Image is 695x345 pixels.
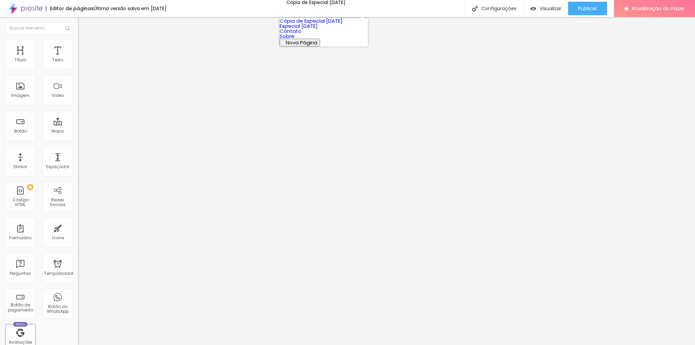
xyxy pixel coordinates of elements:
font: Botão [14,128,27,134]
font: Título [15,57,26,63]
font: Temporizador [44,270,73,276]
font: Formulário [9,235,32,241]
font: Publicar [578,5,597,12]
button: Publicar [568,2,607,15]
font: Última versão salva em [DATE] [94,5,167,12]
font: Redes Sociais [50,197,65,207]
img: view-1.svg [530,6,536,12]
font: Atualização do Fazer [632,5,685,12]
button: Nova Página [280,39,320,46]
font: Nova Página [286,39,317,46]
img: Ícone [472,6,478,12]
font: Ícone [52,235,64,241]
font: Imagem [11,93,30,98]
font: Código HTML [13,197,29,207]
input: Buscar elemento [5,22,73,34]
a: Sobre [280,33,295,40]
font: Botão do WhatsApp [47,304,69,314]
font: Vídeo [52,93,64,98]
font: Editor de páginas [50,5,94,12]
font: Espaçador [46,164,69,169]
font: Botão de pagamento [8,302,33,312]
img: Ícone [65,26,69,30]
button: Visualizar [524,2,568,15]
font: Texto [52,57,63,63]
font: Configurações [481,5,516,12]
font: Visualizar [540,5,561,12]
a: Contato [280,27,302,35]
a: Especial [DATE] [280,22,318,29]
font: Mapa [52,128,64,134]
font: Novo [16,322,25,326]
a: Cópia de Especial [DATE] [280,17,342,24]
font: Perguntas [10,270,31,276]
font: Divisor [14,164,27,169]
iframe: Editor [78,17,695,345]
